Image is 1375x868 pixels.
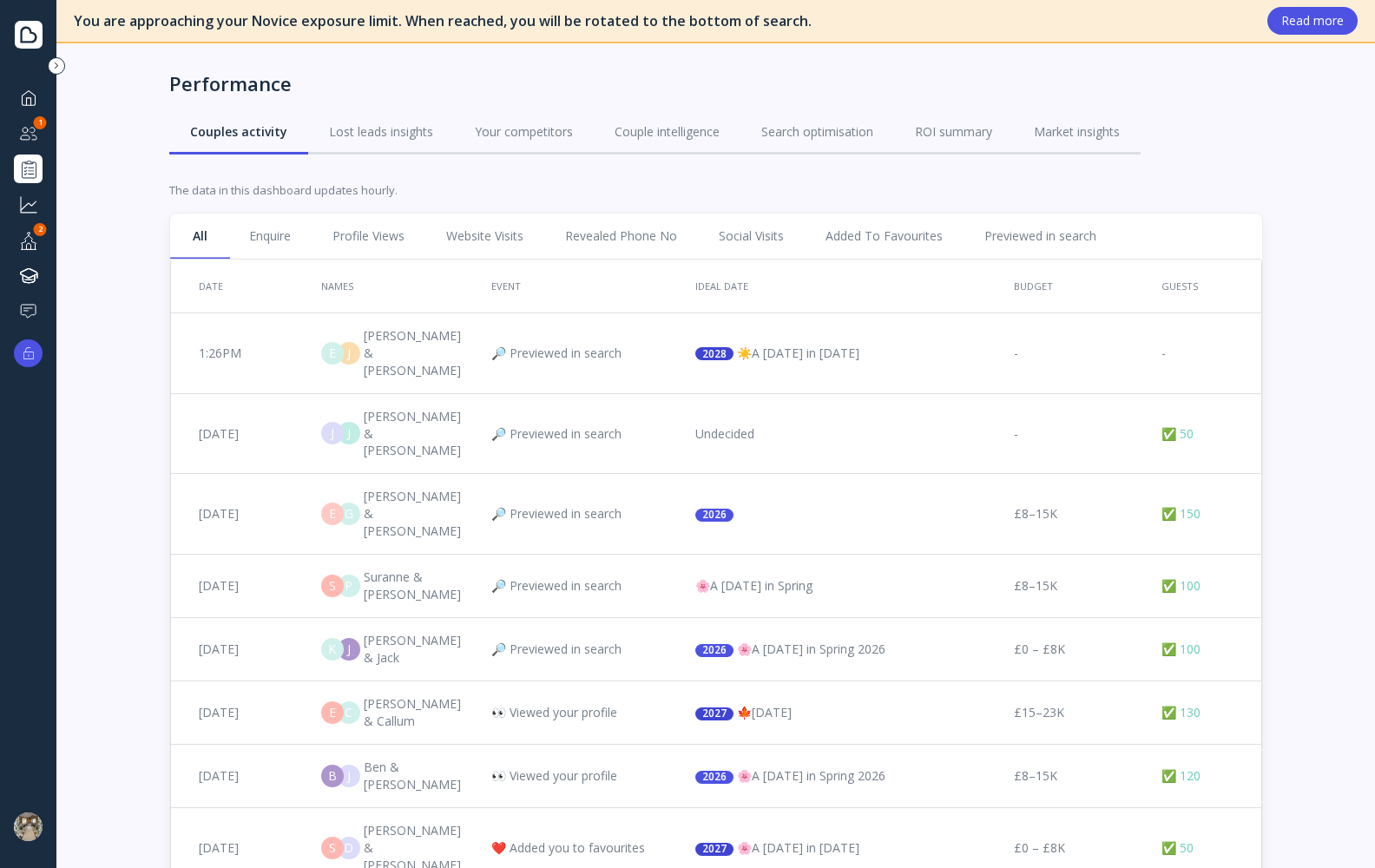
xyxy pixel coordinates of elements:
a: Revealed Phone No [544,214,698,259]
div: £15–23K [1014,704,1064,721]
div: 🌸 A [DATE] in Spring [695,577,812,595]
div: E [321,503,344,525]
div: - [1161,345,1166,362]
div: £8–15K [1014,767,1057,785]
div: Budget [1014,280,1053,292]
div: £8–15K [1014,505,1057,523]
a: Help & support [14,297,43,325]
div: [PERSON_NAME] & Jack [360,632,464,667]
div: [PERSON_NAME] & [PERSON_NAME] [360,327,464,379]
a: Couple intelligence [594,109,740,155]
div: J [321,422,344,444]
div: ✅ 100 [1161,577,1201,595]
div: 1 [34,116,47,129]
div: 👀 Viewed your profile [491,767,617,785]
div: C [338,701,360,724]
a: All [172,214,228,259]
a: ROI summary [894,109,1013,155]
div: ROI summary [915,123,992,141]
div: K [321,638,344,661]
div: [PERSON_NAME] & [PERSON_NAME] [360,408,464,460]
div: Performance [169,71,292,95]
div: - [1014,425,1018,443]
div: [DATE] [199,704,239,721]
div: ✅ 50 [1161,425,1194,443]
div: Market insights [1034,123,1120,141]
a: Dashboard [14,83,43,112]
a: Performance [14,155,43,183]
div: £0 – £8K [1014,839,1065,857]
div: Couples manager [14,119,43,148]
div: £0 – £8K [1014,641,1065,658]
div: S [321,575,344,597]
div: 2 [34,223,47,236]
div: 🌸 A [DATE] in [DATE] [695,839,859,857]
div: Read more [1281,14,1344,28]
div: Lost leads insights [329,123,433,141]
div: ✅ 120 [1161,767,1201,785]
a: Profile Views [312,214,425,259]
a: Knowledge hub [14,261,43,290]
a: Your profile2 [14,226,43,254]
div: [DATE] [199,839,239,857]
a: Your competitors [454,109,594,155]
div: D [338,837,360,859]
a: Enquire [228,214,312,259]
div: [PERSON_NAME] & [PERSON_NAME] [360,488,464,540]
a: Market insights [1013,109,1141,155]
a: Grow your business [14,190,43,219]
a: Social Visits [698,214,805,259]
a: Website Visits [425,214,544,259]
a: Couples activity [169,109,308,155]
button: Upgrade options [14,339,43,367]
div: ☀️ A [DATE] in [DATE] [695,345,859,362]
div: You are approaching your Novice exposure limit. When reached, you will be rotated to the bottom o... [74,11,1250,31]
div: Your profile [14,226,43,254]
div: E [321,701,344,724]
div: E [321,342,344,365]
div: 2027 [695,707,734,720]
div: 🔎 Previewed in search [491,505,622,523]
div: 🔎 Previewed in search [491,577,622,595]
div: 2028 [695,347,734,360]
div: [DATE] [199,505,239,523]
div: - [1014,345,1018,362]
a: Previewed in search [964,214,1117,259]
div: Date [199,280,223,292]
div: 2026 [695,771,734,784]
div: ✅ 50 [1161,839,1194,857]
div: Search optimisation [761,123,873,141]
div: ❤️ Added you to favourites [491,839,645,857]
div: [PERSON_NAME] & Callum [360,695,464,730]
div: Undecided [695,425,754,443]
div: ✅ 150 [1161,505,1201,523]
div: £8–15K [1014,577,1057,595]
div: G [338,503,360,525]
div: Couple intelligence [615,123,720,141]
div: J [338,638,360,661]
div: Event [491,280,521,292]
div: 2026 [695,509,734,522]
div: Guests [1161,280,1198,292]
div: The data in this dashboard updates hourly. [169,182,1263,199]
div: J [338,422,360,444]
div: [DATE] [199,425,239,443]
a: Lost leads insights [308,109,454,155]
div: [DATE] [199,641,239,658]
div: 🌸 A [DATE] in Spring 2026 [695,767,885,785]
div: Ben & [PERSON_NAME] [360,759,464,793]
button: Read more [1267,7,1358,35]
div: 1:26PM [199,345,241,362]
div: Couples activity [190,123,287,141]
div: Suranne & [PERSON_NAME] [360,569,464,603]
div: J [338,765,360,787]
div: 🔎 Previewed in search [491,345,622,362]
a: Added To Favourites [805,214,964,259]
div: ✅ 100 [1161,641,1201,658]
div: B [321,765,344,787]
div: J [338,342,360,365]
